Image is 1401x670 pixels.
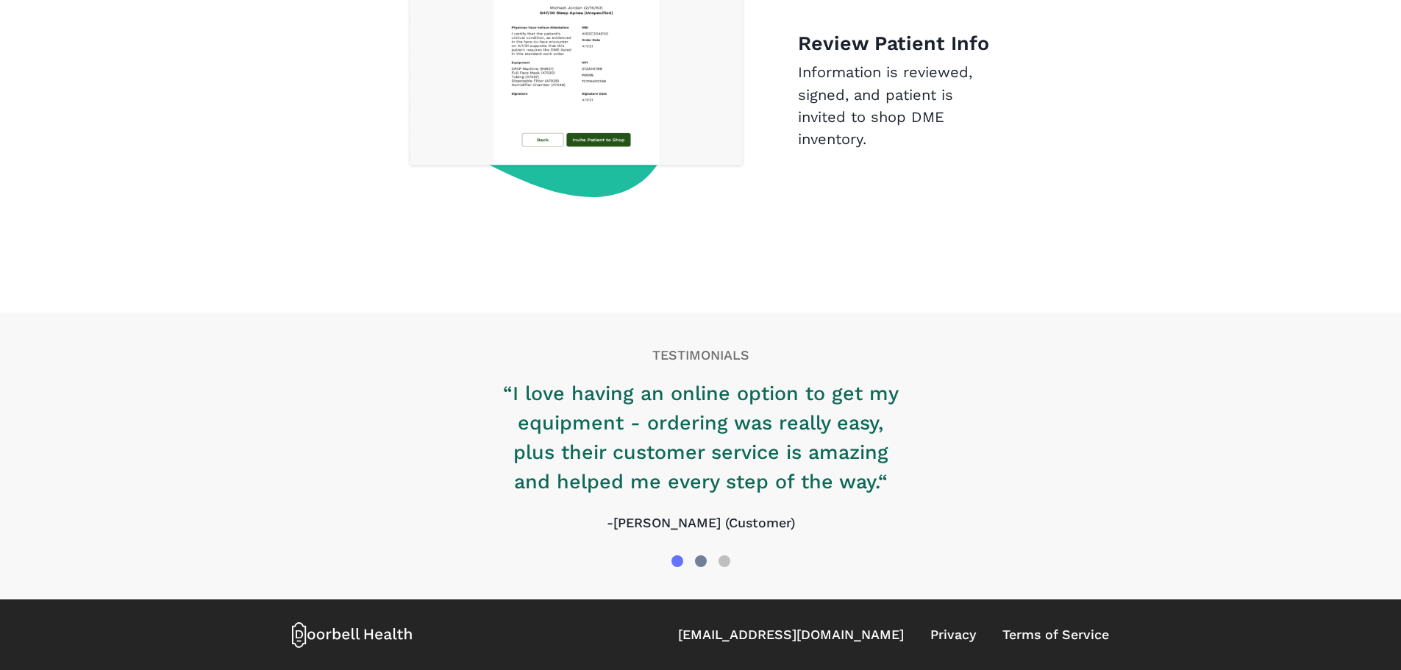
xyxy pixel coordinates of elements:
[798,61,994,150] p: Information is reviewed, signed, and patient is invited to shop DME inventory.
[495,513,907,533] p: -[PERSON_NAME] (Customer)
[798,29,994,58] p: Review Patient Info
[495,379,907,497] p: “I love having an online option to get my equipment - ordering was really easy, plus their custom...
[930,625,976,645] a: Privacy
[678,625,904,645] a: [EMAIL_ADDRESS][DOMAIN_NAME]
[292,346,1109,366] p: TESTIMONIALS
[1002,625,1109,645] a: Terms of Service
